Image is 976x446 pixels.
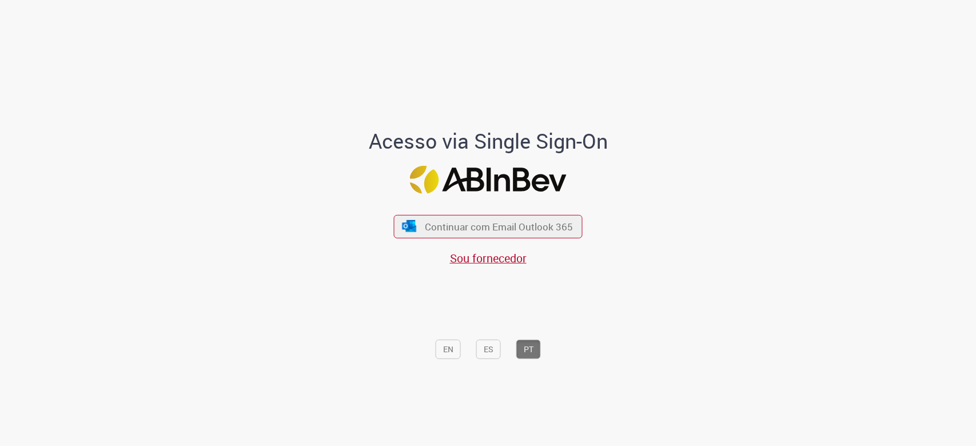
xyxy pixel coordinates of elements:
img: ícone Azure/Microsoft 360 [401,220,417,232]
button: ícone Azure/Microsoft 360 Continuar com Email Outlook 365 [394,215,583,238]
button: PT [516,340,541,359]
h1: Acesso via Single Sign-On [329,129,647,152]
img: Logo ABInBev [410,166,567,194]
a: Sou fornecedor [450,250,527,266]
button: ES [476,340,501,359]
button: EN [436,340,461,359]
span: Continuar com Email Outlook 365 [425,220,573,233]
